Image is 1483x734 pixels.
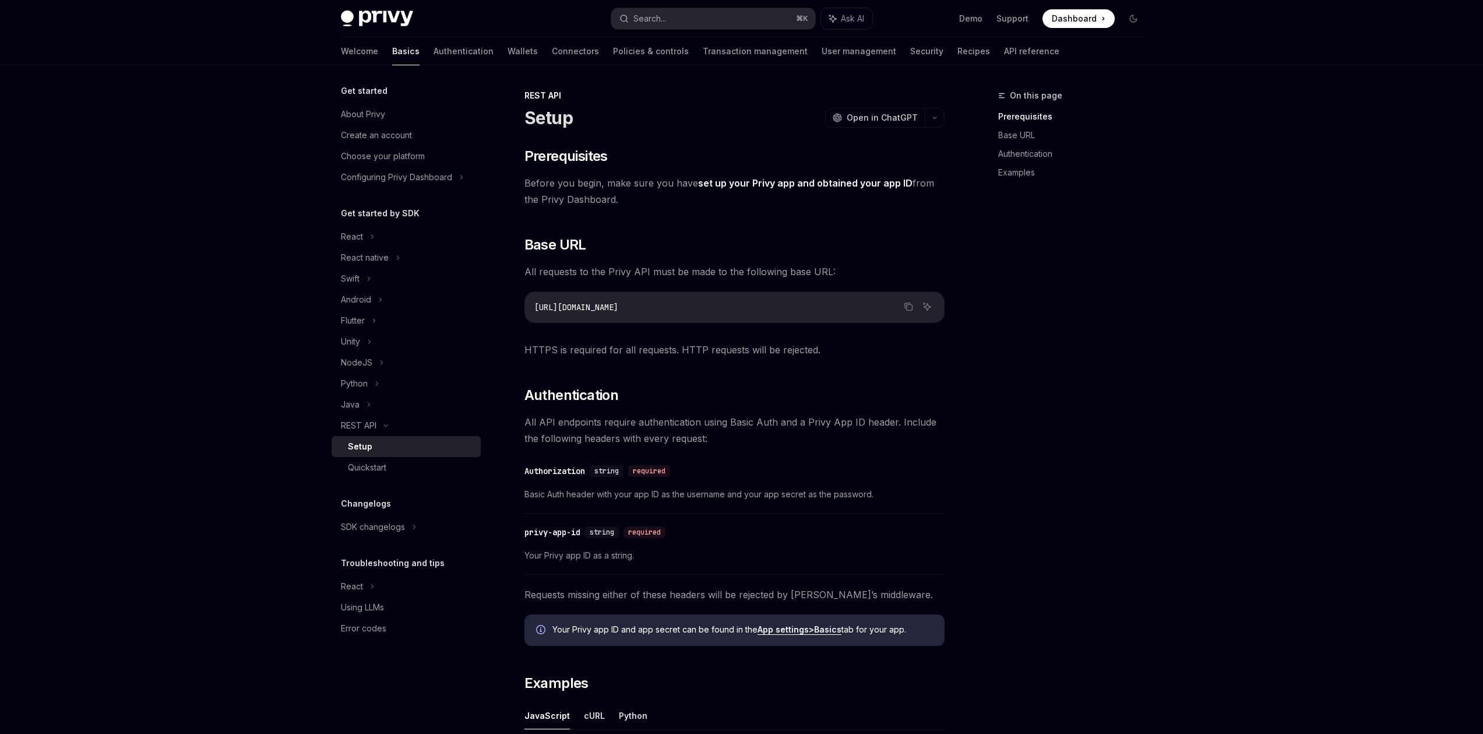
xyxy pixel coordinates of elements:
[332,104,481,125] a: About Privy
[524,342,945,358] span: HTTPS is required for all requests. HTTP requests will be rejected.
[996,13,1028,24] a: Support
[341,251,389,265] div: React native
[341,149,425,163] div: Choose your platform
[341,621,386,635] div: Error codes
[524,147,608,166] span: Prerequisites
[508,37,538,65] a: Wallets
[590,528,614,537] span: string
[341,335,360,349] div: Unity
[825,108,925,128] button: Open in ChatGPT
[341,170,452,184] div: Configuring Privy Dashboard
[698,177,913,189] a: set up your Privy app and obtained your app ID
[341,293,371,307] div: Android
[1010,89,1062,103] span: On this page
[341,314,365,328] div: Flutter
[341,377,368,391] div: Python
[628,465,670,477] div: required
[341,230,363,244] div: React
[758,624,809,634] strong: App settings
[434,37,494,65] a: Authentication
[796,14,808,23] span: ⌘ K
[332,618,481,639] a: Error codes
[901,299,916,314] button: Copy the contents from the code block
[341,580,363,593] div: React
[1042,9,1115,28] a: Dashboard
[959,13,982,24] a: Demo
[920,299,935,314] button: Ask AI
[552,37,599,65] a: Connectors
[332,125,481,146] a: Create an account
[1124,9,1143,28] button: Toggle dark mode
[524,107,573,128] h1: Setup
[332,457,481,478] a: Quickstart
[524,465,585,477] div: Authorization
[998,145,1152,163] a: Authentication
[341,107,385,121] div: About Privy
[613,37,689,65] a: Policies & controls
[524,236,586,254] span: Base URL
[821,8,872,29] button: Ask AI
[524,674,589,693] span: Examples
[332,597,481,618] a: Using LLMs
[332,436,481,457] a: Setup
[341,37,378,65] a: Welcome
[524,90,945,101] div: REST API
[341,10,413,27] img: dark logo
[957,37,990,65] a: Recipes
[524,526,580,538] div: privy-app-id
[619,702,647,729] button: Python
[814,624,841,634] strong: Basics
[341,520,405,534] div: SDK changelogs
[611,8,815,29] button: Search...⌘K
[524,414,945,447] span: All API endpoints require authentication using Basic Auth and a Privy App ID header. Include the ...
[552,624,933,635] span: Your Privy app ID and app secret can be found in the tab for your app.
[534,302,618,312] span: [URL][DOMAIN_NAME]
[524,587,945,603] span: Requests missing either of these headers will be rejected by [PERSON_NAME]’s middleware.
[584,702,605,729] button: cURL
[998,126,1152,145] a: Base URL
[703,37,808,65] a: Transaction management
[841,13,864,24] span: Ask AI
[341,600,384,614] div: Using LLMs
[524,264,945,280] span: All requests to the Privy API must be made to the following base URL:
[348,440,372,454] div: Setup
[524,549,945,563] span: Your Privy app ID as a string.
[1052,13,1097,24] span: Dashboard
[392,37,420,65] a: Basics
[910,37,943,65] a: Security
[524,386,619,405] span: Authentication
[332,146,481,167] a: Choose your platform
[341,419,376,433] div: REST API
[1004,37,1059,65] a: API reference
[758,624,841,635] a: App settings>Basics
[341,272,360,286] div: Swift
[822,37,896,65] a: User management
[594,466,619,476] span: string
[341,497,391,511] h5: Changelogs
[341,398,360,412] div: Java
[847,112,918,124] span: Open in ChatGPT
[524,702,570,729] button: JavaScript
[633,12,666,26] div: Search...
[341,84,388,98] h5: Get started
[624,526,665,538] div: required
[341,206,420,220] h5: Get started by SDK
[524,175,945,208] span: Before you begin, make sure you have from the Privy Dashboard.
[341,128,412,142] div: Create an account
[341,356,372,370] div: NodeJS
[524,487,945,501] span: Basic Auth header with your app ID as the username and your app secret as the password.
[536,625,548,637] svg: Info
[348,461,386,475] div: Quickstart
[998,107,1152,126] a: Prerequisites
[341,556,445,570] h5: Troubleshooting and tips
[998,163,1152,182] a: Examples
